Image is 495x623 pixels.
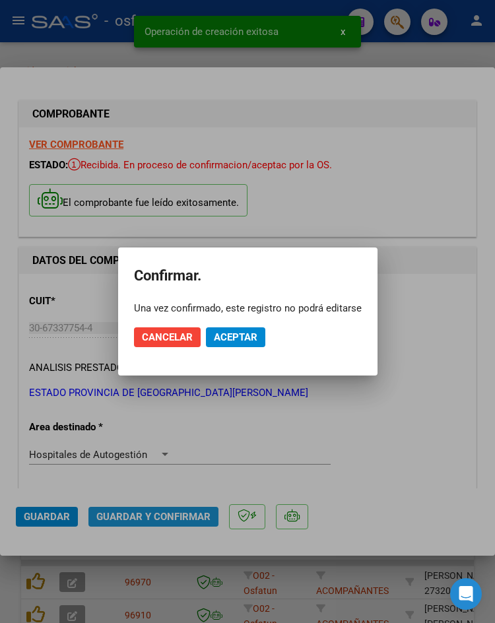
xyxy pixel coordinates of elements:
[206,327,265,347] button: Aceptar
[142,331,193,343] span: Cancelar
[134,263,362,288] h2: Confirmar.
[214,331,257,343] span: Aceptar
[450,578,482,610] div: Open Intercom Messenger
[134,327,201,347] button: Cancelar
[134,302,362,315] div: Una vez confirmado, este registro no podrá editarse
